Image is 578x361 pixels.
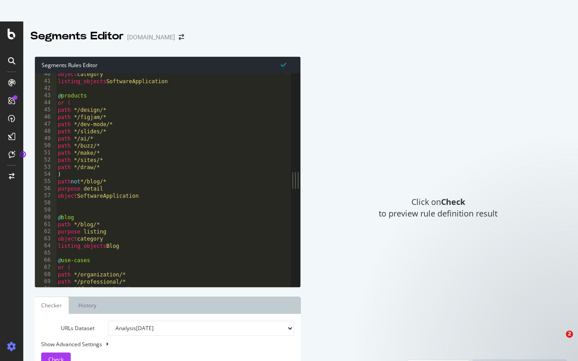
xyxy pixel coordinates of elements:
div: 57 [35,192,56,200]
div: 49 [35,135,56,142]
div: 55 [35,178,56,185]
a: Checker [34,297,69,314]
div: 70 [35,285,56,293]
div: 63 [35,235,56,242]
div: 45 [35,106,56,114]
div: 60 [35,214,56,221]
div: 61 [35,221,56,228]
div: Segments Editor [30,29,124,44]
div: 51 [35,149,56,157]
div: Tooltip anchor [19,150,27,158]
div: 47 [35,121,56,128]
div: 42 [35,85,56,92]
div: 58 [35,200,56,207]
span: 2 [566,331,573,338]
div: 41 [35,78,56,85]
div: 56 [35,185,56,192]
div: 53 [35,164,56,171]
div: [DOMAIN_NAME] [127,33,175,42]
div: 54 [35,171,56,178]
div: Show Advanced Settings [34,340,287,348]
div: 64 [35,242,56,250]
div: 66 [35,257,56,264]
div: 67 [35,264,56,271]
div: 46 [35,114,56,121]
div: 52 [35,157,56,164]
div: 43 [35,92,56,99]
span: Click on to preview rule definition result [379,196,497,219]
div: 44 [35,99,56,106]
div: 65 [35,250,56,257]
div: 40 [35,71,56,78]
div: 50 [35,142,56,149]
div: 69 [35,278,56,285]
label: URLs Dataset [34,321,101,336]
a: History [71,297,103,314]
span: Syntax is valid [281,60,286,69]
div: arrow-right-arrow-left [179,34,184,40]
div: 68 [35,271,56,278]
iframe: Intercom live chat [548,331,569,352]
div: Segments Rules Editor [35,57,300,73]
div: 59 [35,207,56,214]
div: 62 [35,228,56,235]
div: 48 [35,128,56,135]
